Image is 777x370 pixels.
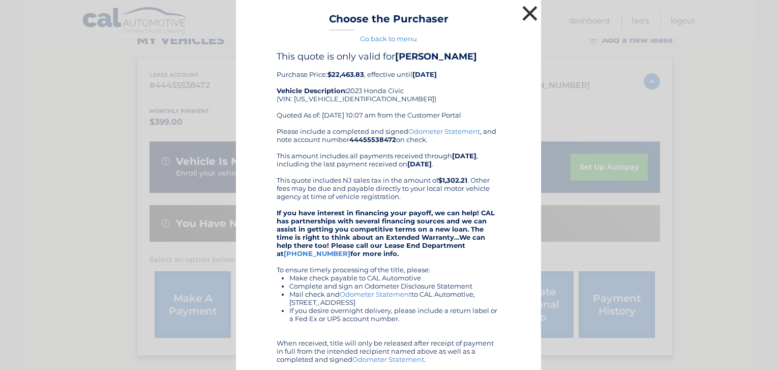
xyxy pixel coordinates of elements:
[289,282,500,290] li: Complete and sign an Odometer Disclosure Statement
[520,3,540,23] button: ×
[277,87,347,95] strong: Vehicle Description:
[349,135,396,144] b: 44455538472
[329,13,449,31] h3: Choose the Purchaser
[277,209,495,258] strong: If you have interest in financing your payoff, we can help! CAL has partnerships with several fin...
[407,160,432,168] b: [DATE]
[452,152,476,160] b: [DATE]
[277,51,500,127] div: Purchase Price: , effective until 2023 Honda Civic (VIN: [US_VEHICLE_IDENTIFICATION_NUMBER]) Quot...
[395,51,477,62] b: [PERSON_NAME]
[284,249,350,258] a: [PHONE_NUMBER]
[352,355,424,363] a: Odometer Statement
[360,35,417,43] a: Go back to menu
[408,127,480,135] a: Odometer Statement
[412,70,437,78] b: [DATE]
[277,51,500,62] h4: This quote is only valid for
[289,274,500,282] li: Make check payable to CAL Automotive
[340,290,411,298] a: Odometer Statement
[327,70,364,78] b: $22,463.83
[438,176,467,184] b: $1,302.21
[289,290,500,306] li: Mail check and to CAL Automotive, [STREET_ADDRESS]
[289,306,500,323] li: If you desire overnight delivery, please include a return label or a Fed Ex or UPS account number.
